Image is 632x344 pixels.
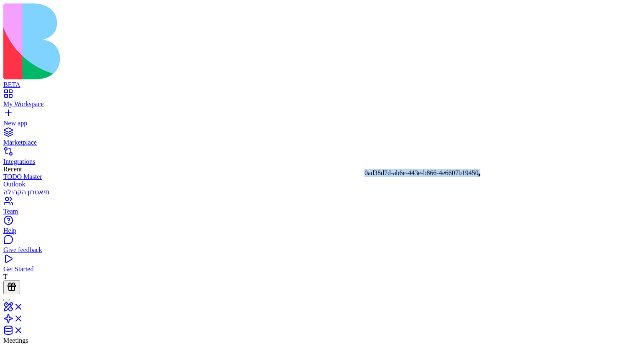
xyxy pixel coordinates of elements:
div: 0ad38d7d-ab6e-443e-b866-4e6607b19450 [364,169,479,177]
a: My Workspace [3,93,629,108]
div: BETA [3,81,629,89]
a: New app [3,112,629,127]
a: Help [3,219,629,234]
a: תיאטרון הקהילה [3,188,629,196]
div: Team [3,208,629,215]
a: Give feedback [3,239,629,254]
div: Give feedback [3,246,629,254]
a: BETA [3,74,629,89]
div: Integrations [3,158,629,166]
div: New app [3,120,629,127]
a: Get Started [3,258,629,273]
div: My Workspace [3,100,629,108]
div: Get Started [3,265,629,273]
a: Team [3,200,629,215]
span: Meetings [3,337,28,344]
div: Help [3,227,629,234]
img: logo [3,3,339,79]
a: Outlook [3,181,629,188]
a: TODO Master [3,173,629,181]
span: T [3,273,8,280]
a: Marketplace [3,131,629,146]
div: Marketplace [3,139,629,146]
span: Recent [3,166,22,173]
a: Integrations [3,150,629,166]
